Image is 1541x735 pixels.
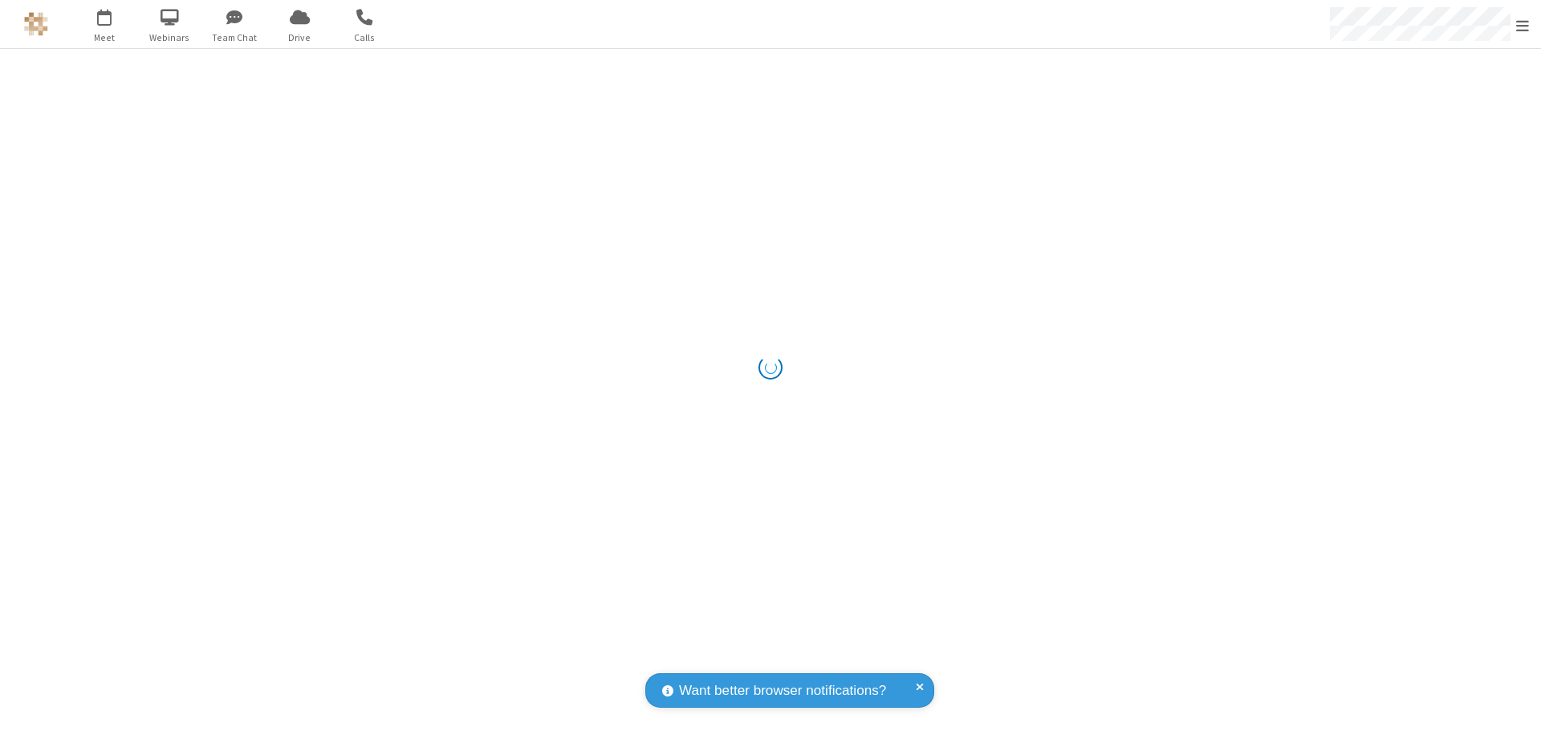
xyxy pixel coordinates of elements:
[335,30,395,45] span: Calls
[140,30,200,45] span: Webinars
[24,12,48,36] img: QA Selenium DO NOT DELETE OR CHANGE
[75,30,135,45] span: Meet
[270,30,330,45] span: Drive
[679,680,886,701] span: Want better browser notifications?
[205,30,265,45] span: Team Chat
